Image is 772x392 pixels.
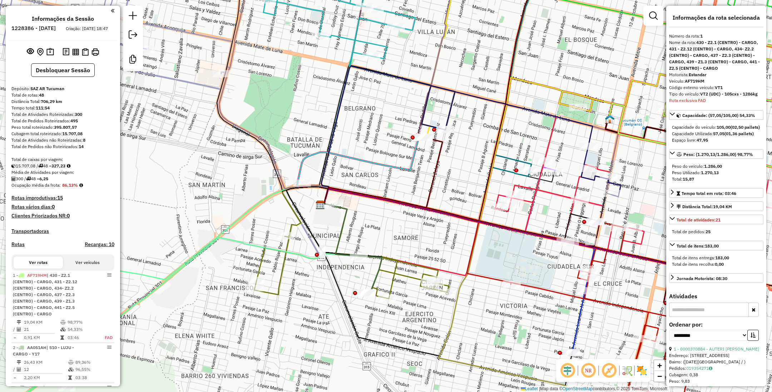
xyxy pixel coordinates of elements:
[669,226,763,238] div: Total de atividades:21
[11,182,61,188] span: Ocupação média da frota:
[111,6,114,15] a: Clique aqui para minimizar o painel
[13,366,16,373] td: /
[11,105,114,111] div: Tempo total:
[67,334,97,341] td: 03:46
[669,78,763,84] div: Veículo:
[669,365,763,372] div: Pedidos:
[683,176,694,182] strong: 15,87
[35,46,45,58] button: Centralizar mapa no depósito ou ponto de apoio
[11,131,114,137] div: Cubagem total roteirizado:
[63,256,112,269] button: Ver veículos
[669,320,763,329] label: Ordenar por:
[75,374,111,381] td: 03:38
[669,160,763,185] div: Peso: (1.270,13/1.286,00) 98,77%
[13,334,16,341] td: =
[669,33,763,39] div: Número da rota:
[68,376,72,380] i: Tempo total em rota
[24,334,60,341] td: 0,91 KM
[11,137,114,143] div: Total de Atividades não Roteirizadas:
[669,149,763,159] a: Peso: (1.270,13/1.286,00) 98,77%
[669,215,763,224] a: Total de atividades:21
[61,46,71,58] button: Logs desbloquear sessão
[700,91,758,97] strong: VT2 (UDC) - 105cxs - 1286kg
[669,252,763,270] div: Total de itens:183,00
[669,384,763,391] div: Tempo dirigindo: 00:07
[716,217,721,222] strong: 21
[657,361,662,370] span: +
[24,359,68,366] td: 26,43 KM
[11,143,114,150] div: Total de Pedidos não Roteirizados:
[669,110,763,120] a: Capacidade: (57,05/105,00) 54,33%
[67,164,70,168] i: Meta Caixas/viagem: 304,19 Diferença: 23,04
[11,163,114,169] div: 15.707,08 / 48 =
[669,97,763,104] div: Rota exclusiva FAD
[669,40,760,71] strong: 430 - Z2.1 (CENTRO) - CARGO, 431 - Z2.12 (CENTRO) - CARGO, 434- Z2.2 (CENTRO) - CARGO, 437 - Z2.3...
[80,47,90,57] button: Visualizar Romaneio
[669,14,763,21] h4: Informações da rota selecionada
[11,124,114,131] div: Peso total roteirizado:
[13,326,16,333] td: /
[621,365,633,376] img: Fluxo de ruas
[677,217,721,222] span: Total de atividades:
[71,47,80,57] button: Visualizar relatório de Roteirização
[90,47,100,57] button: Imprimir Rotas
[689,72,707,77] strong: Estandar
[682,113,755,118] span: Capacidade: (57,05/105,00) 54,33%
[677,275,727,282] div: Jornada Motorista: 08:30
[57,195,63,201] strong: 15
[45,46,55,58] button: Painel de Sugestão
[11,98,114,105] div: Distância Total:
[54,124,77,130] strong: 395.807,57
[747,330,759,341] button: Ordem crescente
[686,366,712,371] a: 019354271
[24,374,68,381] td: 2,20 KM
[17,367,21,372] i: Total de Atividades
[669,359,763,365] div: Bairro: ([DATE][GEOGRAPHIC_DATA] / )
[709,366,712,371] i: Observações
[24,319,60,326] td: 19,04 KM
[713,131,724,136] strong: 57,05
[11,241,25,248] a: Rotas
[126,52,140,68] a: Criar modelo
[107,273,112,277] em: Opções
[11,25,56,31] h6: 1228386 - [DATE]
[669,91,763,97] div: Tipo do veículo:
[669,121,763,146] div: Capacidade: (57,05/105,00) 54,33%
[79,144,84,149] strong: 14
[17,360,21,364] i: Distância Total
[669,352,763,359] div: Endereço: [STREET_ADDRESS]
[25,46,35,58] button: Exibir sessão original
[38,164,43,168] i: Total de rotas
[683,152,753,157] span: Peso: (1.270,13/1.286,00) 98,77%
[717,124,731,130] strong: 105,00
[11,118,114,124] div: Total de Pedidos Roteirizados:
[669,72,763,78] div: Motorista:
[39,92,44,98] strong: 48
[677,243,719,249] div: Total de itens:
[27,385,43,390] span: MZS965
[685,78,704,84] strong: AF719HM
[13,273,77,317] span: 1 -
[126,9,140,25] a: Nova sessão e pesquisa
[107,345,112,349] em: Opções
[731,124,760,130] strong: (02,50 pallets)
[13,273,77,317] span: | 430 - Z2.1 (CENTRO) - CARGO, 431 - Z2.12 (CENTRO) - CARGO, 434- Z2.2 (CENTRO) - CARGO, 437 - Z2...
[11,228,114,234] h4: Transportadoras
[97,334,113,341] td: FAD
[580,362,597,379] span: Ocultar NR
[11,164,16,168] i: Cubagem total roteirizado
[75,112,82,117] strong: 300
[672,124,761,131] div: Capacidade do veículo:
[68,360,74,364] i: % de utilização do peso
[559,362,576,379] span: Ocultar deslocamento
[715,261,724,267] strong: 0,00
[27,273,47,278] span: AF719HM
[724,131,754,136] strong: (01,36 pallets)
[67,326,97,333] td: 54,33%
[672,176,761,182] div: Total:
[83,137,85,143] strong: 8
[657,372,662,381] span: −
[674,346,759,352] a: 1 - 0000370884 - AUTERI [PERSON_NAME]
[70,118,78,123] strong: 495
